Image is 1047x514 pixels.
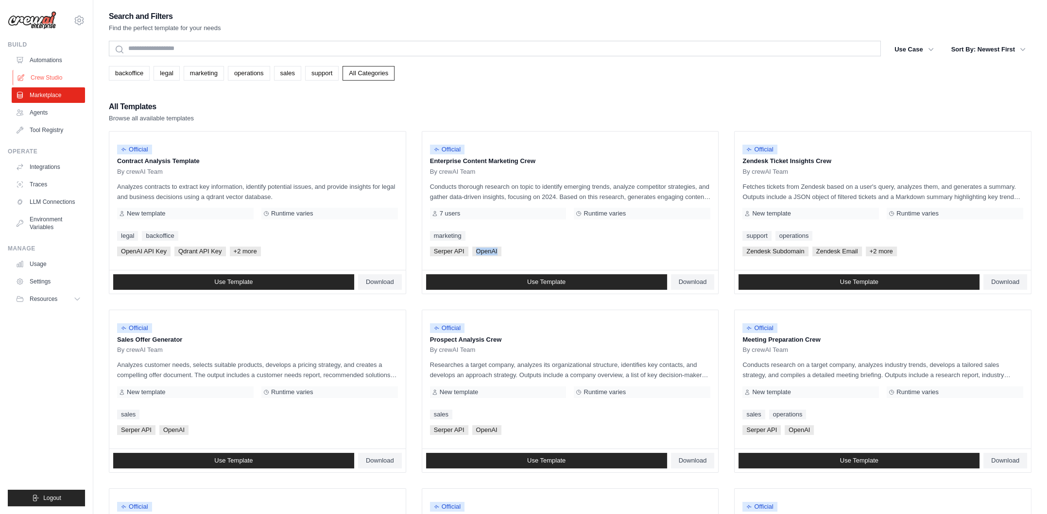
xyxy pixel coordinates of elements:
[430,335,711,345] p: Prospect Analysis Crew
[752,388,790,396] span: New template
[430,425,468,435] span: Serper API
[184,66,224,81] a: marketing
[43,494,61,502] span: Logout
[752,210,790,217] span: New template
[8,11,56,30] img: Logo
[527,457,566,464] span: Use Template
[742,410,765,419] a: sales
[430,145,465,154] span: Official
[159,425,189,435] span: OpenAI
[12,274,85,289] a: Settings
[679,278,707,286] span: Download
[228,66,270,81] a: operations
[896,388,939,396] span: Runtime varies
[440,388,478,396] span: New template
[12,122,85,138] a: Tool Registry
[30,295,57,303] span: Resources
[742,335,1023,345] p: Meeting Preparation Crew
[742,247,808,256] span: Zendesk Subdomain
[366,457,394,464] span: Download
[472,425,501,435] span: OpenAI
[12,256,85,272] a: Usage
[840,457,878,464] span: Use Template
[769,410,807,419] a: operations
[117,346,163,354] span: By crewAI Team
[12,105,85,120] a: Agents
[109,114,194,123] p: Browse all available templates
[117,502,152,512] span: Official
[742,168,788,176] span: By crewAI Team
[426,274,667,290] a: Use Template
[366,278,394,286] span: Download
[142,231,178,241] a: backoffice
[742,145,777,154] span: Official
[584,210,626,217] span: Runtime varies
[430,247,468,256] span: Serper API
[430,410,452,419] a: sales
[12,52,85,68] a: Automations
[230,247,261,256] span: +2 more
[742,231,771,241] a: support
[426,453,667,468] a: Use Template
[109,100,194,114] h2: All Templates
[866,247,897,256] span: +2 more
[127,388,165,396] span: New template
[812,247,862,256] span: Zendesk Email
[117,410,139,419] a: sales
[742,425,781,435] span: Serper API
[430,182,711,202] p: Conducts thorough research on topic to identify emerging trends, analyze competitor strategies, a...
[154,66,179,81] a: legal
[214,278,253,286] span: Use Template
[109,23,221,33] p: Find the perfect template for your needs
[12,87,85,103] a: Marketplace
[358,274,402,290] a: Download
[738,274,979,290] a: Use Template
[109,66,150,81] a: backoffice
[430,502,465,512] span: Official
[991,278,1019,286] span: Download
[440,210,461,217] span: 7 users
[671,453,715,468] a: Download
[896,210,939,217] span: Runtime varies
[109,10,221,23] h2: Search and Filters
[12,194,85,210] a: LLM Connections
[738,453,979,468] a: Use Template
[742,502,777,512] span: Official
[430,156,711,166] p: Enterprise Content Marketing Crew
[343,66,395,81] a: All Categories
[983,274,1027,290] a: Download
[117,247,171,256] span: OpenAI API Key
[117,323,152,333] span: Official
[8,245,85,252] div: Manage
[983,453,1027,468] a: Download
[174,247,226,256] span: Qdrant API Key
[785,425,814,435] span: OpenAI
[12,159,85,175] a: Integrations
[271,388,313,396] span: Runtime varies
[671,274,715,290] a: Download
[127,210,165,217] span: New template
[742,346,788,354] span: By crewAI Team
[889,41,940,58] button: Use Case
[430,168,476,176] span: By crewAI Team
[117,182,398,202] p: Analyzes contracts to extract key information, identify potential issues, and provide insights fo...
[13,70,86,85] a: Crew Studio
[742,360,1023,380] p: Conducts research on a target company, analyzes industry trends, develops a tailored sales strate...
[945,41,1031,58] button: Sort By: Newest First
[840,278,878,286] span: Use Template
[584,388,626,396] span: Runtime varies
[742,156,1023,166] p: Zendesk Ticket Insights Crew
[8,490,85,506] button: Logout
[991,457,1019,464] span: Download
[775,231,813,241] a: operations
[8,41,85,49] div: Build
[742,182,1023,202] p: Fetches tickets from Zendesk based on a user's query, analyzes them, and generates a summary. Out...
[274,66,301,81] a: sales
[12,291,85,307] button: Resources
[527,278,566,286] span: Use Template
[679,457,707,464] span: Download
[305,66,339,81] a: support
[117,335,398,345] p: Sales Offer Generator
[430,360,711,380] p: Researches a target company, analyzes its organizational structure, identifies key contacts, and ...
[12,177,85,192] a: Traces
